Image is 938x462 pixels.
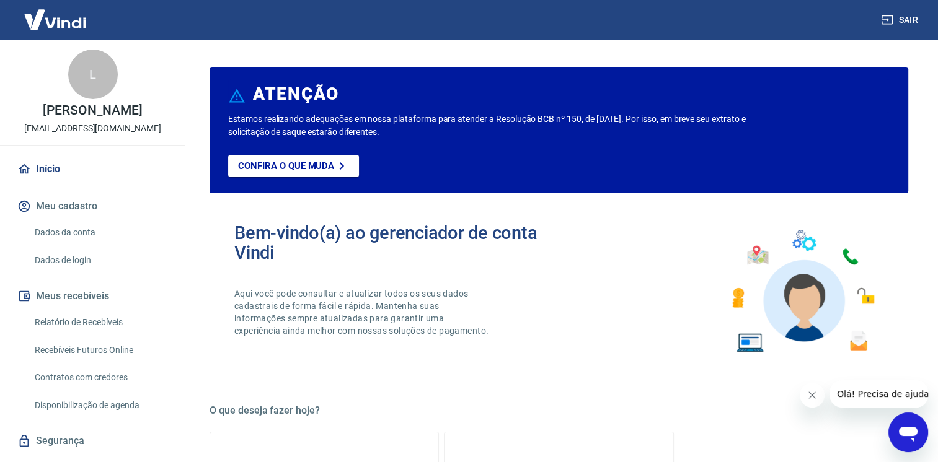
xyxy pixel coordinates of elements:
a: Início [15,155,170,183]
a: Recebíveis Futuros Online [30,338,170,363]
p: Aqui você pode consultar e atualizar todos os seus dados cadastrais de forma fácil e rápida. Mant... [234,287,491,337]
div: L [68,50,118,99]
button: Meus recebíveis [15,282,170,310]
h2: Bem-vindo(a) ao gerenciador de conta Vindi [234,223,559,263]
p: [PERSON_NAME] [43,104,142,117]
a: Dados de login [30,248,170,273]
span: Olá! Precisa de ajuda? [7,9,104,19]
button: Meu cadastro [15,193,170,220]
h5: O que deseja fazer hoje? [210,404,908,417]
a: Contratos com credores [30,365,170,390]
p: [EMAIL_ADDRESS][DOMAIN_NAME] [24,122,161,135]
a: Relatório de Recebíveis [30,310,170,335]
img: Vindi [15,1,95,38]
a: Dados da conta [30,220,170,245]
p: Estamos realizando adequações em nossa plataforma para atender a Resolução BCB nº 150, de [DATE].... [228,113,758,139]
h6: ATENÇÃO [253,88,339,100]
iframe: Fechar mensagem [800,383,825,408]
a: Disponibilização de agenda [30,393,170,418]
button: Sair [878,9,923,32]
a: Segurança [15,427,170,455]
p: Confira o que muda [238,160,334,172]
a: Confira o que muda [228,155,359,177]
img: Imagem de um avatar masculino com diversos icones exemplificando as funcionalidades do gerenciado... [721,223,883,360]
iframe: Mensagem da empresa [830,380,928,408]
iframe: Botão para abrir a janela de mensagens [888,412,928,452]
